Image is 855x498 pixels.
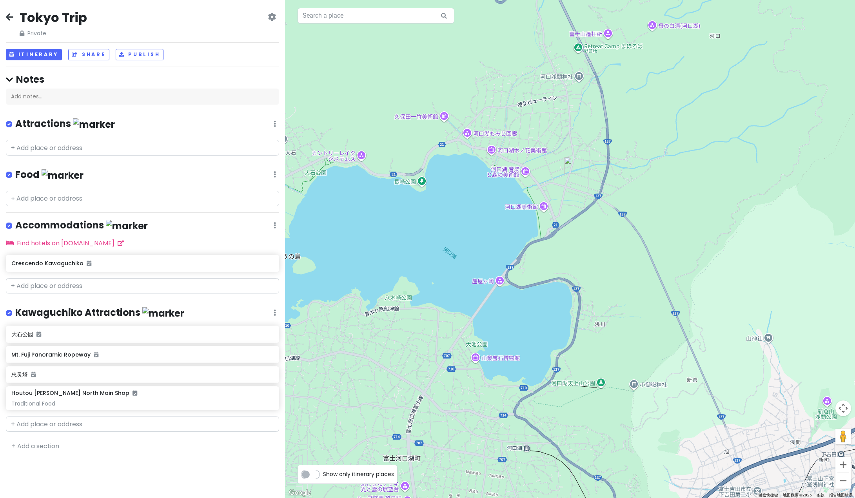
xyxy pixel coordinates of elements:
img: marker [142,307,184,319]
div: Mt. Fuji Panoramic Ropeway [548,366,566,383]
i: Added to itinerary [94,352,98,357]
i: Added to itinerary [31,372,36,377]
a: + Add a section [12,442,59,451]
button: 缩小 [835,473,851,489]
button: Publish [116,49,164,60]
img: marker [42,169,84,181]
a: 在 Google 地图中打开此区域（会打开一个新窗口） [287,488,313,498]
span: Show only itinerary places [323,470,394,478]
h4: Accommodations [15,219,148,232]
h6: Crescendo Kawaguchiko [11,260,273,267]
input: + Add place or address [6,417,279,432]
a: Find hotels on [DOMAIN_NAME] [6,239,124,248]
h6: Mt. Fuji Panoramic Ropeway [11,351,273,358]
h4: Kawaguchiko Attractions [15,306,184,319]
h6: Houtou [PERSON_NAME] North Main Shop [11,389,137,397]
a: 报告地图错误 [829,493,853,497]
h4: Food [15,168,84,181]
div: 大石公园 [308,154,325,172]
button: 键盘快捷键 [759,493,778,498]
button: Share [68,49,109,60]
div: Houtou Fudou Kawaguchiko North Main Shop [564,157,581,174]
h4: Attractions [15,118,115,130]
button: 将街景小人拖到地图上以打开街景 [835,429,851,444]
input: + Add place or address [6,191,279,206]
div: Crescendo Kawaguchiko [476,67,494,84]
span: Private [20,29,87,38]
h2: Tokyo Trip [20,9,87,26]
input: Search a place [298,8,454,24]
a: 条款 [817,493,824,497]
button: 地图镜头控件 [835,400,851,416]
input: + Add place or address [6,278,279,294]
div: Traditional Food [11,400,273,407]
i: Added to itinerary [87,261,91,266]
div: 忠灵塔 [816,397,833,414]
img: Google [287,488,313,498]
h4: Notes [6,73,279,85]
h6: 大石公园 [11,331,273,338]
input: + Add place or address [6,140,279,156]
span: 地图数据 ©2025 [783,493,812,497]
i: Added to itinerary [133,390,137,396]
div: Add notes... [6,89,279,105]
img: marker [106,220,148,232]
button: Itinerary [6,49,62,60]
img: marker [73,118,115,130]
i: Added to itinerary [36,331,41,337]
button: 放大 [835,457,851,473]
h6: 忠灵塔 [11,371,273,378]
